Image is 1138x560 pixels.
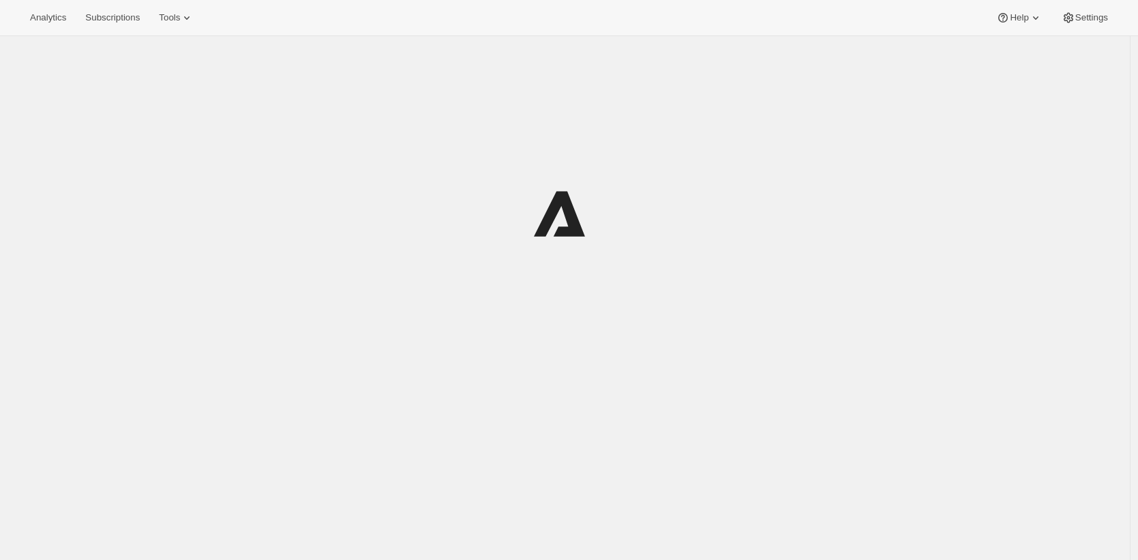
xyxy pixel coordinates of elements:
button: Help [988,8,1050,27]
span: Subscriptions [85,12,140,23]
button: Subscriptions [77,8,148,27]
button: Settings [1053,8,1116,27]
span: Help [1010,12,1028,23]
span: Settings [1075,12,1108,23]
span: Analytics [30,12,66,23]
button: Tools [151,8,202,27]
button: Analytics [22,8,74,27]
span: Tools [159,12,180,23]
